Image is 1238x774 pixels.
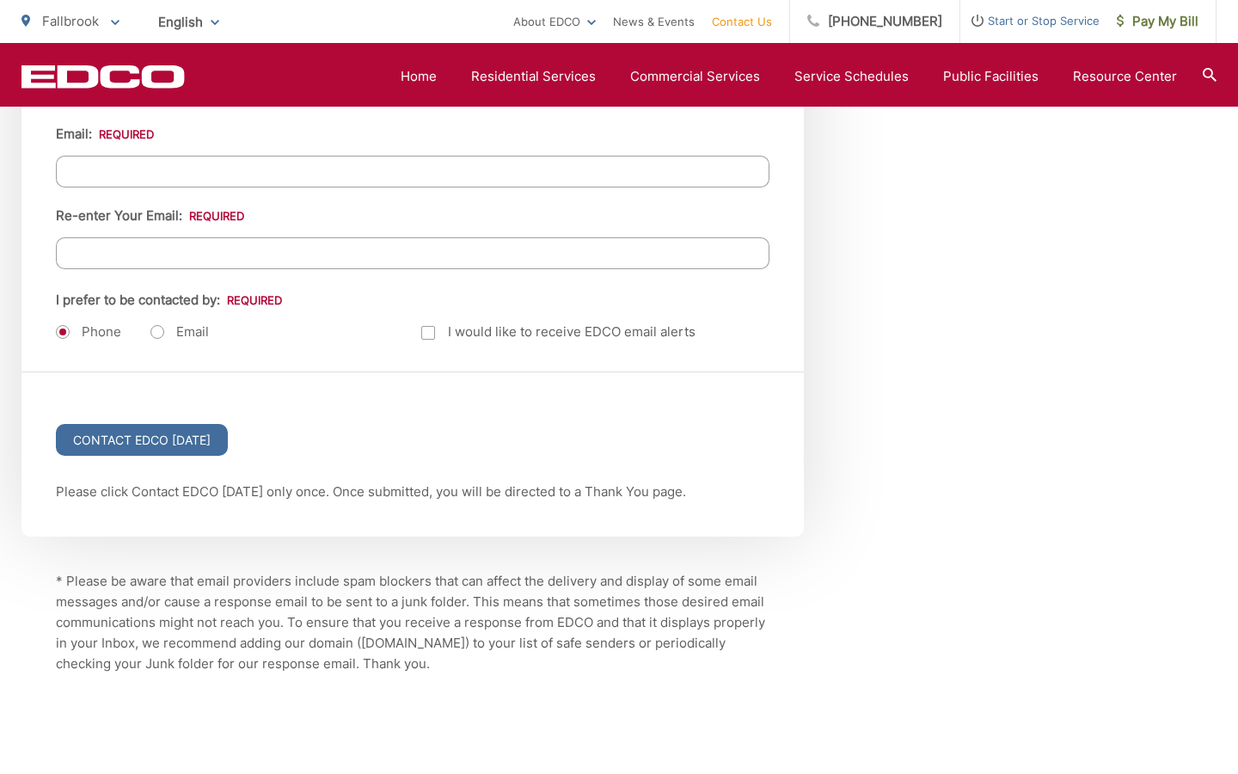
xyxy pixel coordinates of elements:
a: Home [401,66,437,87]
a: News & Events [613,11,695,32]
a: Residential Services [471,66,596,87]
label: Email: [56,126,154,142]
span: English [145,7,232,37]
a: Public Facilities [943,66,1039,87]
input: Contact EDCO [DATE] [56,424,228,456]
label: Re-enter Your Email: [56,208,244,224]
span: Fallbrook [42,13,99,29]
a: Contact Us [712,11,772,32]
a: Resource Center [1073,66,1177,87]
p: * Please be aware that email providers include spam blockers that can affect the delivery and dis... [56,571,769,674]
label: I prefer to be contacted by: [56,292,282,308]
a: Commercial Services [630,66,760,87]
a: About EDCO [513,11,596,32]
label: I would like to receive EDCO email alerts [421,322,696,342]
label: Phone [56,323,121,341]
a: Service Schedules [794,66,909,87]
a: EDCD logo. Return to the homepage. [21,64,185,89]
span: Pay My Bill [1117,11,1198,32]
label: Email [150,323,209,341]
p: Please click Contact EDCO [DATE] only once. Once submitted, you will be directed to a Thank You p... [56,482,769,502]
